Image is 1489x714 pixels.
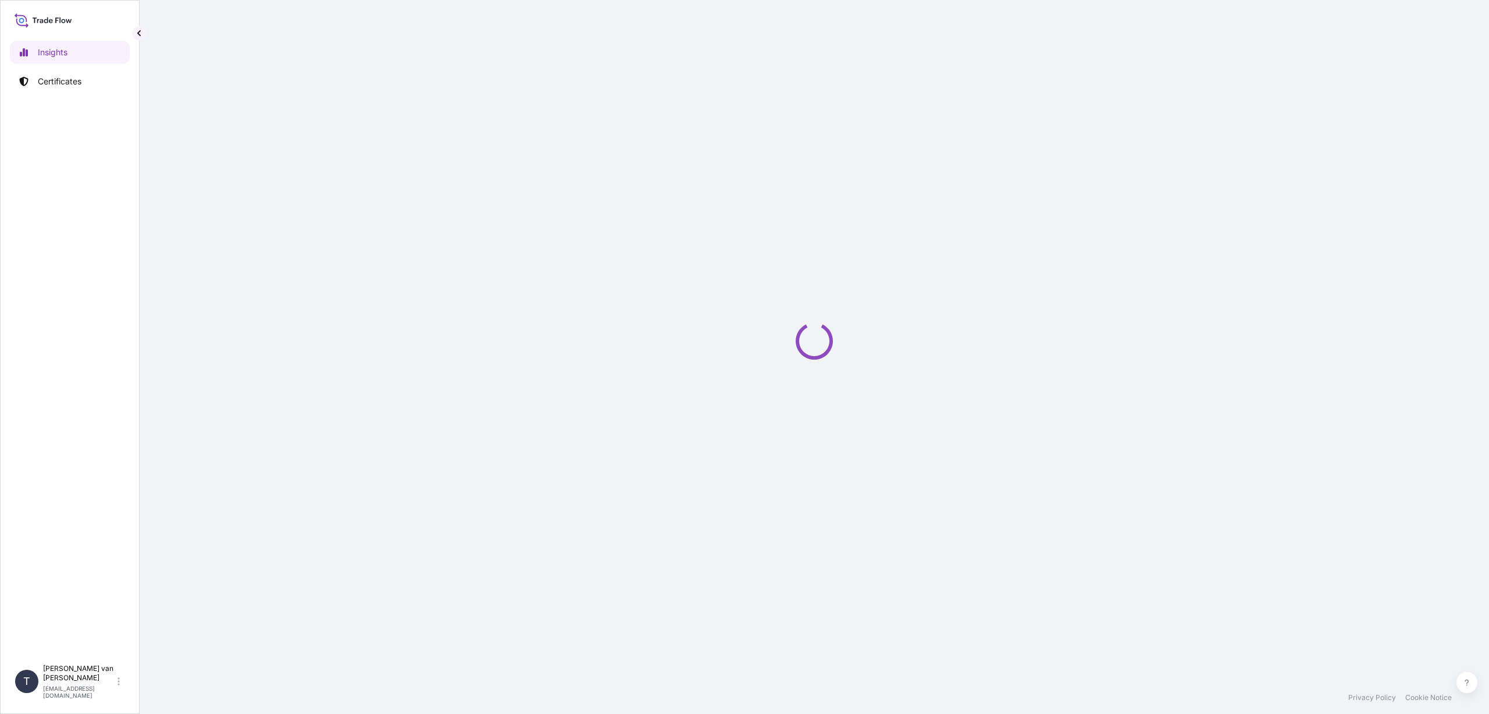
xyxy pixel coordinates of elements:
[23,676,30,687] span: T
[10,41,130,64] a: Insights
[43,664,115,683] p: [PERSON_NAME] van [PERSON_NAME]
[38,76,81,87] p: Certificates
[43,685,115,699] p: [EMAIL_ADDRESS][DOMAIN_NAME]
[1348,693,1396,702] a: Privacy Policy
[1405,693,1452,702] a: Cookie Notice
[38,47,67,58] p: Insights
[10,70,130,93] a: Certificates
